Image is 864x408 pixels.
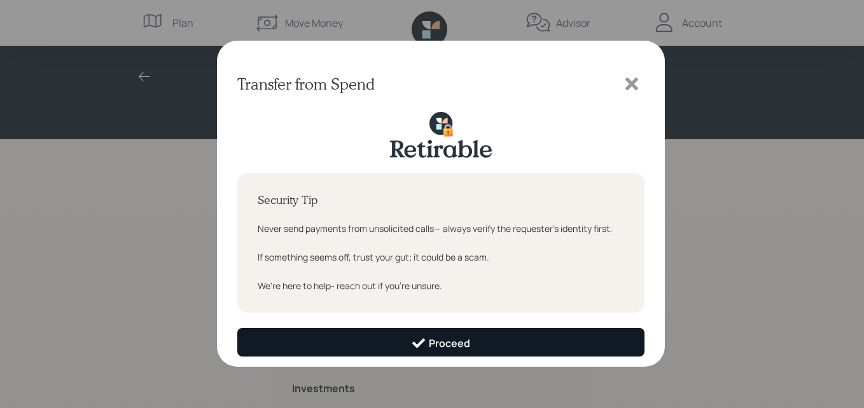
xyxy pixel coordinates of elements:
h4: Security Tip [258,193,624,207]
button: Proceed [237,328,645,357]
div: We're here to help- reach out if you're unsure. [258,279,624,292]
div: Proceed [411,336,470,351]
h3: Transfer from Spend [237,75,375,93]
div: If something seems off, trust your gut; it could be a scam. [258,250,624,264]
div: Never send payments from unsolicited calls— always verify the requester's identity first. [258,222,624,235]
img: retirable-security-lock [390,112,492,158]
